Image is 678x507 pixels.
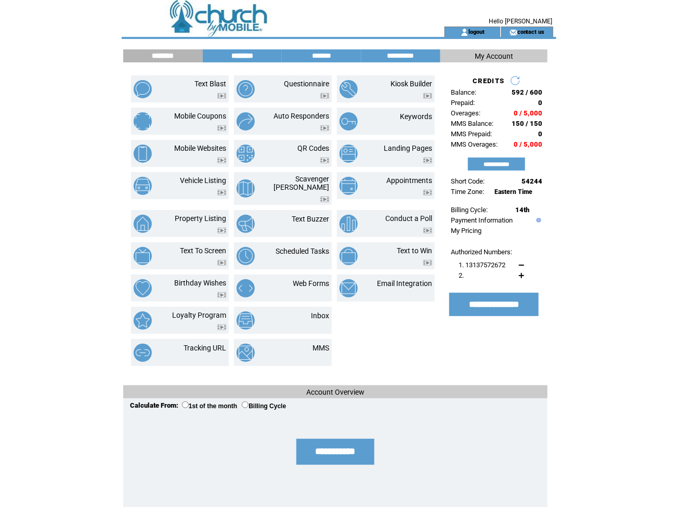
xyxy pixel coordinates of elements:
[237,215,255,233] img: text-buzzer.png
[451,248,512,256] span: Authorized Numbers:
[340,247,358,265] img: text-to-win.png
[397,246,432,255] a: Text to Win
[130,401,178,409] span: Calculate From:
[134,145,152,163] img: mobile-websites.png
[390,80,432,88] a: Kiosk Builder
[172,311,226,319] a: Loyalty Program
[297,144,329,152] a: QR Codes
[134,112,152,131] img: mobile-coupons.png
[386,176,432,185] a: Appointments
[340,145,358,163] img: landing-pages.png
[217,125,226,131] img: video.png
[217,190,226,196] img: video.png
[180,176,226,185] a: Vehicle Listing
[538,99,542,107] span: 0
[517,28,545,35] a: contact us
[273,112,329,120] a: Auto Responders
[451,188,484,196] span: Time Zone:
[451,177,485,185] span: Short Code:
[273,175,329,191] a: Scavenger [PERSON_NAME]
[423,190,432,196] img: video.png
[489,18,552,25] span: Hello [PERSON_NAME]
[237,344,255,362] img: mms.png
[134,344,152,362] img: tracking-url.png
[423,228,432,233] img: video.png
[423,260,432,266] img: video.png
[320,197,329,202] img: video.png
[451,206,488,214] span: Billing Cycle:
[174,279,226,287] a: Birthday Wishes
[292,215,329,223] a: Text Buzzer
[180,246,226,255] a: Text To Screen
[451,109,480,117] span: Overages:
[514,140,542,148] span: 0 / 5,000
[451,216,513,224] a: Payment Information
[217,158,226,163] img: video.png
[134,80,152,98] img: text-blast.png
[423,93,432,99] img: video.png
[459,271,464,279] span: 2.
[237,311,255,330] img: inbox.png
[320,158,329,163] img: video.png
[134,177,152,195] img: vehicle-listing.png
[377,279,432,288] a: Email Integration
[340,215,358,233] img: conduct-a-poll.png
[237,80,255,98] img: questionnaire.png
[284,80,329,88] a: Questionnaire
[237,179,255,198] img: scavenger-hunt.png
[217,228,226,233] img: video.png
[242,401,249,408] input: Billing Cycle
[521,177,542,185] span: 54244
[175,214,226,223] a: Property Listing
[134,311,152,330] img: loyalty-program.png
[134,247,152,265] img: text-to-screen.png
[134,215,152,233] img: property-listing.png
[400,112,432,121] a: Keywords
[340,177,358,195] img: appointments.png
[237,279,255,297] img: web-forms.png
[194,80,226,88] a: Text Blast
[451,120,493,127] span: MMS Balance:
[340,279,358,297] img: email-integration.png
[468,28,485,35] a: logout
[512,120,542,127] span: 150 / 150
[217,324,226,330] img: video.png
[534,218,541,223] img: help.gif
[451,130,492,138] span: MMS Prepaid:
[461,28,468,36] img: account_icon.gif
[237,247,255,265] img: scheduled-tasks.png
[510,28,517,36] img: contact_us_icon.gif
[340,112,358,131] img: keywords.png
[538,130,542,138] span: 0
[217,260,226,266] img: video.png
[312,344,329,352] a: MMS
[459,261,505,269] span: 1. 13137572672
[237,112,255,131] img: auto-responders.png
[182,401,189,408] input: 1st of the month
[217,292,226,298] img: video.png
[473,77,504,85] span: CREDITS
[184,344,226,352] a: Tracking URL
[514,109,542,117] span: 0 / 5,000
[451,99,475,107] span: Prepaid:
[423,158,432,163] img: video.png
[311,311,329,320] a: Inbox
[451,88,476,96] span: Balance:
[475,52,513,60] span: My Account
[320,125,329,131] img: video.png
[385,214,432,223] a: Conduct a Poll
[320,93,329,99] img: video.png
[451,227,481,235] a: My Pricing
[494,188,532,196] span: Eastern Time
[237,145,255,163] img: qr-codes.png
[384,144,432,152] a: Landing Pages
[515,206,529,214] span: 14th
[306,388,364,396] span: Account Overview
[276,247,329,255] a: Scheduled Tasks
[242,402,286,410] label: Billing Cycle
[174,144,226,152] a: Mobile Websites
[217,93,226,99] img: video.png
[340,80,358,98] img: kiosk-builder.png
[293,279,329,288] a: Web Forms
[182,402,237,410] label: 1st of the month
